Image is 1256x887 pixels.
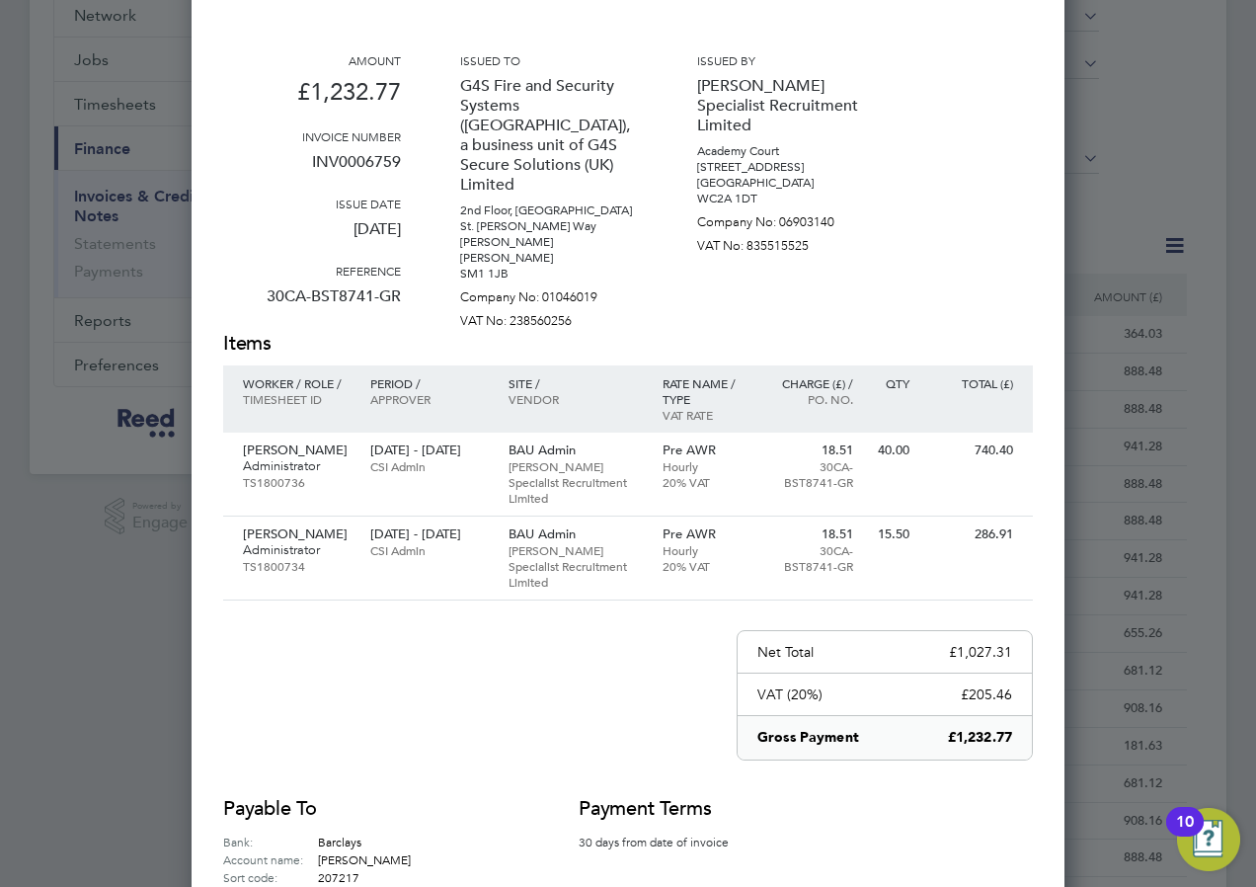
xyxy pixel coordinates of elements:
h3: Amount [223,52,401,68]
p: £1,232.77 [948,728,1012,748]
p: QTY [873,375,909,391]
h3: Invoice number [223,128,401,144]
p: 30CA-BST8741-GR [223,279,401,330]
p: [PERSON_NAME] Specialist Recruitment Limited [697,68,875,143]
h3: Reference [223,263,401,279]
p: £1,027.31 [949,643,1012,661]
p: Charge (£) / [767,375,853,391]
p: [DATE] - [DATE] [370,443,488,458]
p: TS1800734 [243,558,351,574]
p: Total (£) [929,375,1013,391]
p: 740.40 [929,443,1013,458]
p: [STREET_ADDRESS] [697,159,875,175]
p: 30 days from date of invoice [579,833,756,850]
p: Timesheet ID [243,391,351,407]
p: Administrator [243,458,351,474]
p: Hourly [663,542,748,558]
p: [PERSON_NAME] [460,234,638,250]
p: G4S Fire and Security Systems ([GEOGRAPHIC_DATA]), a business unit of G4S Secure Solutions (UK) L... [460,68,638,202]
p: Administrator [243,542,351,558]
span: [PERSON_NAME] [318,851,411,867]
p: 30CA-BST8741-GR [767,542,853,574]
p: 2nd Floor, [GEOGRAPHIC_DATA] [460,202,638,218]
h2: Payment terms [579,795,756,823]
p: CSI Admin [370,458,488,474]
p: [GEOGRAPHIC_DATA] [697,175,875,191]
p: CSI Admin [370,542,488,558]
p: Academy Court [697,143,875,159]
p: SM1 1JB [460,266,638,282]
p: VAT No: 835515525 [697,230,875,254]
p: VAT rate [663,407,748,423]
p: [PERSON_NAME] Specialist Recruitment Limited [509,542,643,590]
p: Period / [370,375,488,391]
h3: Issued to [460,52,638,68]
p: 20% VAT [663,558,748,574]
button: Open Resource Center, 10 new notifications [1177,808,1240,871]
p: Net Total [757,643,814,661]
p: TS1800736 [243,474,351,490]
label: Sort code: [223,868,318,886]
h2: Payable to [223,795,519,823]
h3: Issued by [697,52,875,68]
p: 286.91 [929,526,1013,542]
p: Approver [370,391,488,407]
p: Site / [509,375,643,391]
p: Hourly [663,458,748,474]
p: Po. No. [767,391,853,407]
p: 15.50 [873,526,909,542]
h2: Items [223,330,1033,358]
p: [PERSON_NAME] [243,443,351,458]
p: £1,232.77 [223,68,401,128]
p: Rate name / type [663,375,748,407]
h3: Issue date [223,196,401,211]
p: Pre AWR [663,443,748,458]
p: [DATE] [223,211,401,263]
p: [PERSON_NAME] [243,526,351,542]
p: St. [PERSON_NAME] Way [460,218,638,234]
label: Bank: [223,833,318,850]
label: Account name: [223,850,318,868]
p: Company No: 01046019 [460,282,638,305]
span: Barclays [318,834,361,849]
p: WC2A 1DT [697,191,875,206]
p: 40.00 [873,443,909,458]
p: INV0006759 [223,144,401,196]
p: Vendor [509,391,643,407]
span: 207217 [318,869,359,885]
p: [PERSON_NAME] [460,250,638,266]
p: Gross Payment [757,728,859,748]
div: 10 [1176,822,1194,847]
p: Company No: 06903140 [697,206,875,230]
p: VAT (20%) [757,685,823,703]
p: [PERSON_NAME] Specialist Recruitment Limited [509,458,643,506]
p: Pre AWR [663,526,748,542]
p: 20% VAT [663,474,748,490]
p: 30CA-BST8741-GR [767,458,853,490]
p: 18.51 [767,526,853,542]
p: £205.46 [961,685,1012,703]
p: BAU Admin [509,443,643,458]
p: VAT No: 238560256 [460,305,638,329]
p: Worker / Role / [243,375,351,391]
p: 18.51 [767,443,853,458]
p: BAU Admin [509,526,643,542]
p: [DATE] - [DATE] [370,526,488,542]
